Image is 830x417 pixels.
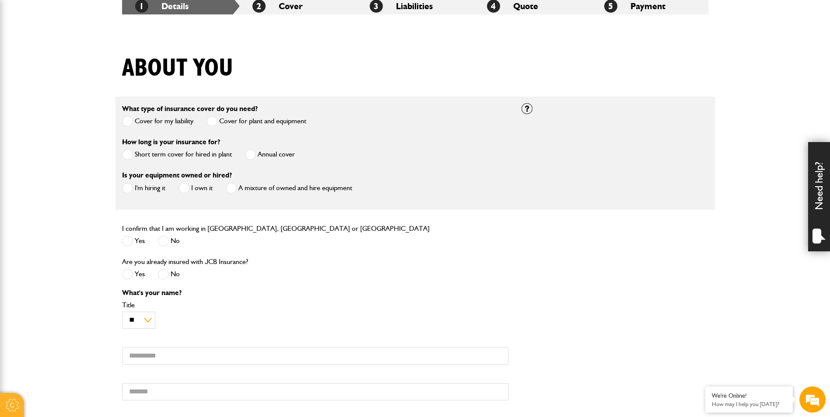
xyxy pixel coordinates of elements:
label: Annual cover [245,149,295,160]
label: Cover for plant and equipment [207,116,306,127]
label: Title [122,302,508,309]
label: No [158,236,180,247]
input: Enter your phone number [11,132,160,152]
label: Cover for my liability [122,116,193,127]
p: What's your name? [122,289,508,296]
label: I own it [179,183,213,194]
label: I confirm that I am working in [GEOGRAPHIC_DATA], [GEOGRAPHIC_DATA] or [GEOGRAPHIC_DATA] [122,225,430,232]
label: I'm hiring it [122,183,165,194]
div: Minimize live chat window [144,4,165,25]
img: d_20077148190_company_1631870298795_20077148190 [15,49,37,61]
input: Enter your email address [11,107,160,126]
label: Are you already insured with JCB Insurance? [122,258,248,265]
label: How long is your insurance for? [122,139,220,146]
div: Need help? [808,142,830,251]
div: We're Online! [712,392,786,400]
label: Short term cover for hired in plant [122,149,232,160]
label: Is your equipment owned or hired? [122,172,232,179]
label: A mixture of owned and hire equipment [226,183,352,194]
label: No [158,269,180,280]
p: How may I help you today? [712,401,786,407]
label: What type of insurance cover do you need? [122,105,258,112]
label: Yes [122,236,145,247]
input: Enter your last name [11,81,160,100]
em: Start Chat [119,269,159,281]
textarea: Type your message and hit 'Enter' [11,158,160,262]
h1: About you [122,54,233,83]
div: Chat with us now [46,49,147,60]
label: Yes [122,269,145,280]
